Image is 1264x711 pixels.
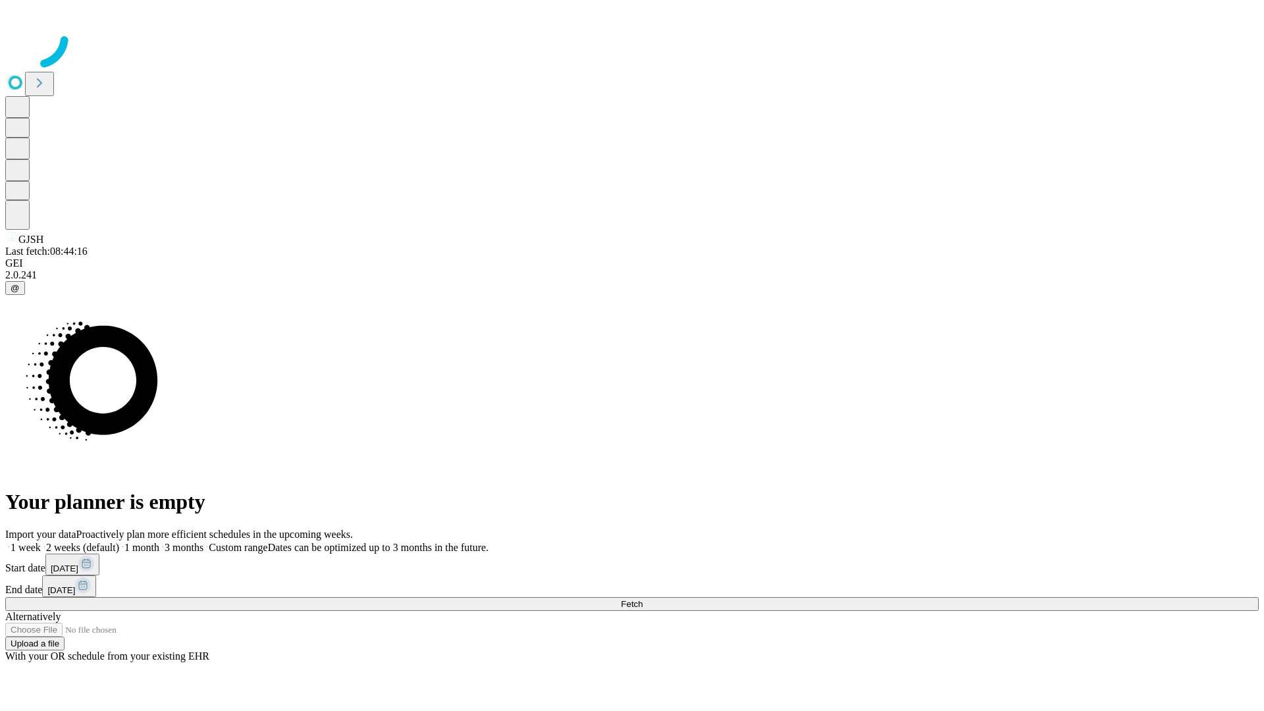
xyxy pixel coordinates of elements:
[5,650,209,662] span: With your OR schedule from your existing EHR
[5,554,1259,575] div: Start date
[51,564,78,573] span: [DATE]
[5,637,65,650] button: Upload a file
[18,234,43,245] span: GJSH
[268,542,488,553] span: Dates can be optimized up to 3 months in the future.
[5,575,1259,597] div: End date
[46,542,119,553] span: 2 weeks (default)
[5,257,1259,269] div: GEI
[11,542,41,553] span: 1 week
[5,490,1259,514] h1: Your planner is empty
[621,599,643,609] span: Fetch
[124,542,159,553] span: 1 month
[42,575,96,597] button: [DATE]
[5,281,25,295] button: @
[165,542,203,553] span: 3 months
[45,554,99,575] button: [DATE]
[76,529,353,540] span: Proactively plan more efficient schedules in the upcoming weeks.
[5,529,76,540] span: Import your data
[47,585,75,595] span: [DATE]
[5,611,61,622] span: Alternatively
[11,283,20,293] span: @
[209,542,267,553] span: Custom range
[5,597,1259,611] button: Fetch
[5,246,88,257] span: Last fetch: 08:44:16
[5,269,1259,281] div: 2.0.241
